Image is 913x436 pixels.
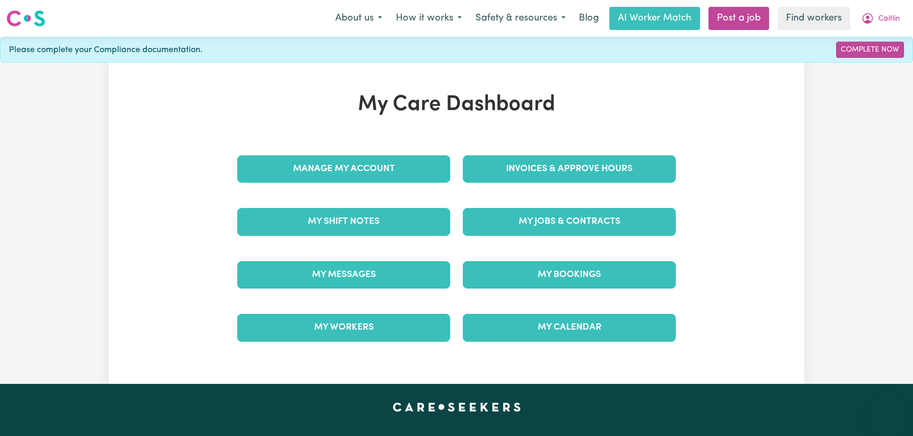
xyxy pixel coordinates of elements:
[469,7,572,29] button: Safety & resources
[836,42,904,58] a: Complete Now
[328,7,389,29] button: About us
[237,314,450,341] a: My Workers
[463,314,676,341] a: My Calendar
[463,155,676,183] a: Invoices & Approve Hours
[6,6,45,31] a: Careseekers logo
[237,261,450,289] a: My Messages
[463,208,676,235] a: My Jobs & Contracts
[6,9,45,28] img: Careseekers logo
[237,155,450,183] a: Manage My Account
[609,7,700,30] a: AI Worker Match
[708,7,769,30] a: Post a job
[389,7,469,29] button: How it works
[878,13,900,25] span: Caitlin
[393,403,521,411] a: Careseekers home page
[463,261,676,289] a: My Bookings
[237,208,450,235] a: My Shift Notes
[231,92,682,117] h1: My Care Dashboard
[778,7,850,30] a: Find workers
[9,44,202,56] span: Please complete your Compliance documentation.
[871,394,905,428] iframe: Button to launch messaging window
[572,7,605,30] a: Blog
[854,7,907,29] button: My Account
